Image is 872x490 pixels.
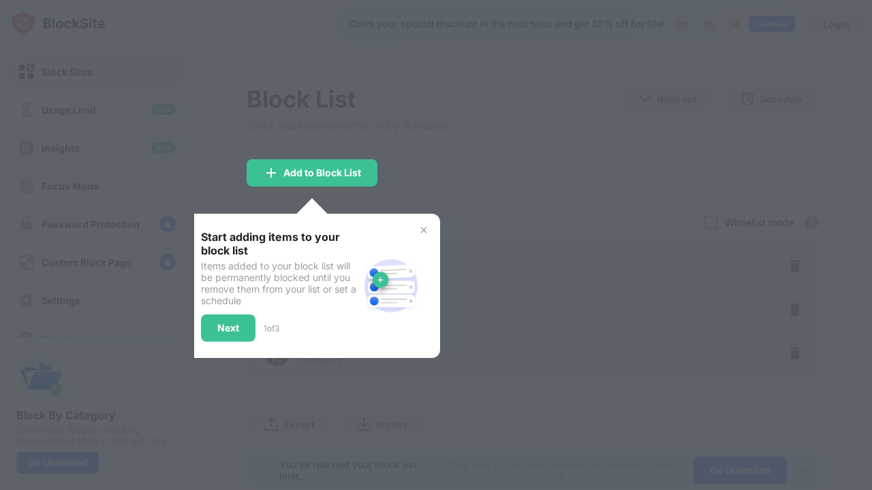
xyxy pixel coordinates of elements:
[264,323,279,333] div: 1 of 3
[283,167,361,178] div: Add to Block List
[217,323,239,333] div: Next
[201,260,358,306] div: Items added to your block list will be permanently blocked until you remove them from your list o...
[418,225,429,235] img: x-button.svg
[358,253,424,318] img: block-site.svg
[201,230,358,257] div: Start adding items to your block list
